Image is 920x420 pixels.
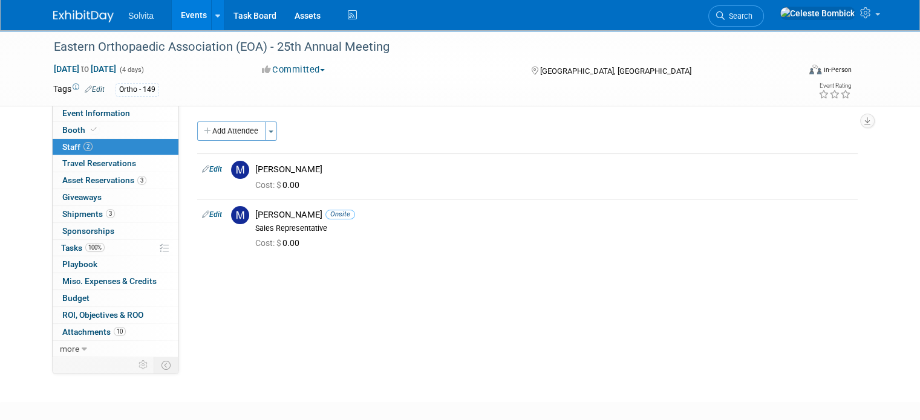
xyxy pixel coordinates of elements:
[53,83,105,97] td: Tags
[53,63,117,74] span: [DATE] [DATE]
[818,83,851,89] div: Event Rating
[325,210,355,219] span: Onsite
[53,273,178,289] a: Misc. Expenses & Credits
[725,11,752,21] span: Search
[62,142,93,152] span: Staff
[50,36,784,58] div: Eastern Orthopaedic Association (EOA) - 25th Annual Meeting
[53,139,178,155] a: Staff2
[116,83,159,96] div: Ortho - 149
[137,176,146,185] span: 3
[62,192,102,202] span: Giveaways
[708,5,764,27] a: Search
[85,85,105,94] a: Edit
[197,121,266,141] button: Add Attendee
[62,226,114,236] span: Sponsorships
[62,327,126,337] span: Attachments
[62,108,130,118] span: Event Information
[154,357,179,373] td: Toggle Event Tabs
[258,63,330,76] button: Committed
[540,66,691,76] span: [GEOGRAPHIC_DATA], [GEOGRAPHIC_DATA]
[62,276,157,286] span: Misc. Expenses & Credits
[61,243,105,253] span: Tasks
[53,172,178,189] a: Asset Reservations3
[119,66,144,74] span: (4 days)
[91,126,97,133] i: Booth reservation complete
[255,238,304,248] span: 0.00
[106,209,115,218] span: 3
[809,65,821,74] img: Format-Inperson.png
[114,327,126,336] span: 10
[202,210,222,219] a: Edit
[231,206,249,224] img: M.jpg
[62,158,136,168] span: Travel Reservations
[255,164,853,175] div: [PERSON_NAME]
[53,105,178,121] a: Event Information
[53,324,178,340] a: Attachments10
[53,223,178,239] a: Sponsorships
[255,209,853,221] div: [PERSON_NAME]
[53,206,178,222] a: Shipments3
[255,180,282,190] span: Cost: $
[823,65,852,74] div: In-Person
[202,165,222,173] a: Edit
[79,64,91,74] span: to
[255,180,304,190] span: 0.00
[60,344,79,354] span: more
[62,125,99,135] span: Booth
[53,307,178,323] a: ROI, Objectives & ROO
[83,142,93,151] span: 2
[128,11,154,21] span: Solvita
[255,238,282,248] span: Cost: $
[734,63,852,81] div: Event Format
[53,256,178,273] a: Playbook
[62,209,115,219] span: Shipments
[133,357,154,373] td: Personalize Event Tab Strip
[62,175,146,185] span: Asset Reservations
[53,290,178,306] a: Budget
[780,7,855,20] img: Celeste Bombick
[53,341,178,357] a: more
[62,310,143,320] span: ROI, Objectives & ROO
[53,155,178,172] a: Travel Reservations
[53,189,178,205] a: Giveaways
[53,240,178,256] a: Tasks100%
[255,224,853,233] div: Sales Representative
[85,243,105,252] span: 100%
[53,122,178,138] a: Booth
[62,259,97,269] span: Playbook
[62,293,90,303] span: Budget
[231,161,249,179] img: M.jpg
[53,10,114,22] img: ExhibitDay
